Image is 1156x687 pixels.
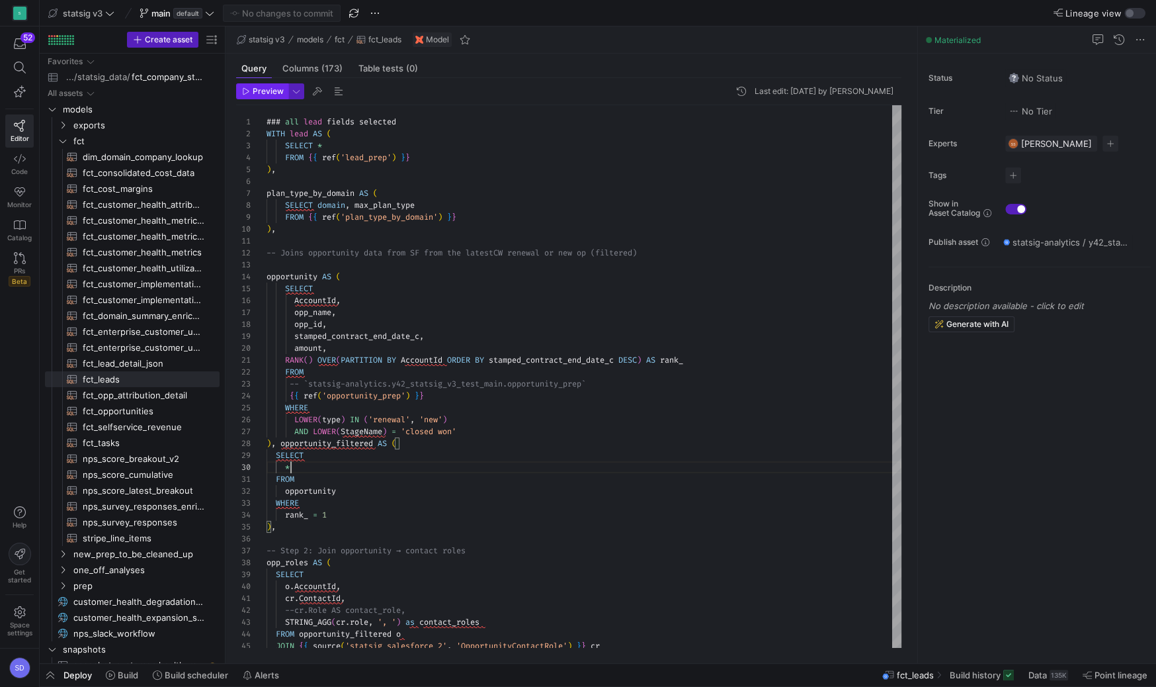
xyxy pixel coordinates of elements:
[236,354,251,366] div: 21
[8,568,31,584] span: Get started
[285,367,304,377] span: FROM
[83,531,204,546] span: stripe_line_items​​​​​​​​​​
[944,664,1020,686] button: Build history
[341,414,345,425] span: )
[83,181,204,197] span: fct_cost_margins​​​​​​​​​​
[322,152,336,163] span: ref
[13,7,26,20] div: S
[294,331,419,342] span: stamped_contract_end_date_c
[45,292,220,308] div: Press SPACE to select this row.
[45,610,220,625] a: customer_health_expansion_slack_workflow​​​​​
[7,201,32,208] span: Monitor
[73,134,218,149] span: fct
[267,116,280,127] span: ###
[438,212,442,222] span: )
[83,277,204,292] span: fct_customer_implementation_metrics_latest​​​​​​​​​​
[45,133,220,149] div: Press SPACE to select this row.
[336,212,341,222] span: (
[285,152,304,163] span: FROM
[9,276,30,287] span: Beta
[1077,664,1153,686] button: Point lineage
[267,271,317,282] span: opportunity
[136,5,218,22] button: maindefault
[132,69,205,85] span: fct_company_stats
[73,578,218,594] span: prep
[236,271,251,283] div: 14
[1012,237,1129,248] span: statsig-analytics / y42_statsig_v3_test_main / fct_leads
[14,267,25,275] span: PRs
[929,283,1151,293] p: Description
[929,300,1151,311] p: No description available - click to edit
[5,32,34,56] button: 52
[447,212,452,222] span: }
[934,35,981,45] span: Materialized
[5,181,34,214] a: Monitor
[45,212,220,228] div: Press SPACE to select this row.
[5,148,34,181] a: Code
[45,181,220,197] a: fct_cost_margins​​​​​​​​​​
[45,244,220,260] div: Press SPACE to select this row.
[294,414,317,425] span: LOWER
[118,670,138,680] span: Build
[45,276,220,292] div: Press SPACE to select this row.
[267,248,493,258] span: -- Joins opportunity data from SF from the latest
[368,414,410,425] span: 'renewal'
[45,324,220,340] a: fct_enterprise_customer_usage_3d_lag​​​​​​​​​​
[313,152,317,163] span: {
[73,658,204,673] span: snapshot_customer_health_metrics​​​​​​​
[294,390,299,401] span: {
[45,117,220,133] div: Press SPACE to select this row.
[405,152,410,163] span: }
[353,32,405,48] button: fct_leads
[415,390,419,401] span: }
[489,355,614,365] span: stamped_contract_end_date_c
[83,340,204,355] span: fct_enterprise_customer_usage​​​​​​​​​​
[83,356,204,371] span: fct_lead_detail_json​​​​​​​​​​
[1009,106,1019,116] img: No tier
[1028,670,1047,680] span: Data
[73,626,204,641] span: nps_slack_workflow​​​​​
[294,32,327,48] button: models
[304,355,308,365] span: (
[83,388,204,403] span: fct_opp_attribution_detail​​​​​​​​​​
[45,54,220,69] div: Press SPACE to select this row.
[11,167,28,175] span: Code
[267,188,354,199] span: plan_type_by_domain
[317,355,336,365] span: OVER
[21,32,35,43] div: 52
[322,319,327,330] span: ,
[304,116,322,127] span: lead
[322,414,341,425] span: type
[294,307,331,318] span: opp_name
[45,165,220,181] div: Press SPACE to select this row.
[83,324,204,340] span: fct_enterprise_customer_usage_3d_lag​​​​​​​​​​
[63,642,218,657] span: snapshots
[929,171,995,180] span: Tags
[236,175,251,187] div: 6
[364,414,368,425] span: (
[45,308,220,324] a: fct_domain_summary_enriched​​​​​​​​​​
[267,128,285,139] span: WITH
[236,283,251,295] div: 15
[646,355,655,365] span: AS
[45,228,220,244] a: fct_customer_health_metrics_v2​​​​​​​​​​
[45,530,220,546] a: stripe_line_items​​​​​​​​​​
[521,379,586,389] span: ortunity_prep`
[236,295,251,306] div: 16
[45,181,220,197] div: Press SPACE to select this row.
[83,499,204,514] span: nps_survey_responses_enriched​​​​​​​​​​
[236,426,251,437] div: 27
[345,200,350,210] span: ,
[419,390,424,401] span: }
[241,64,267,73] span: Query
[9,657,30,678] div: SD
[236,163,251,175] div: 5
[45,403,220,419] div: Press SPACE to select this row.
[271,224,276,234] span: ,
[637,355,641,365] span: )
[165,670,228,680] span: Build scheduler
[237,664,285,686] button: Alerts
[341,426,382,437] span: StageName
[83,372,204,387] span: fct_leads​​​​​​​​​​
[297,35,323,44] span: models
